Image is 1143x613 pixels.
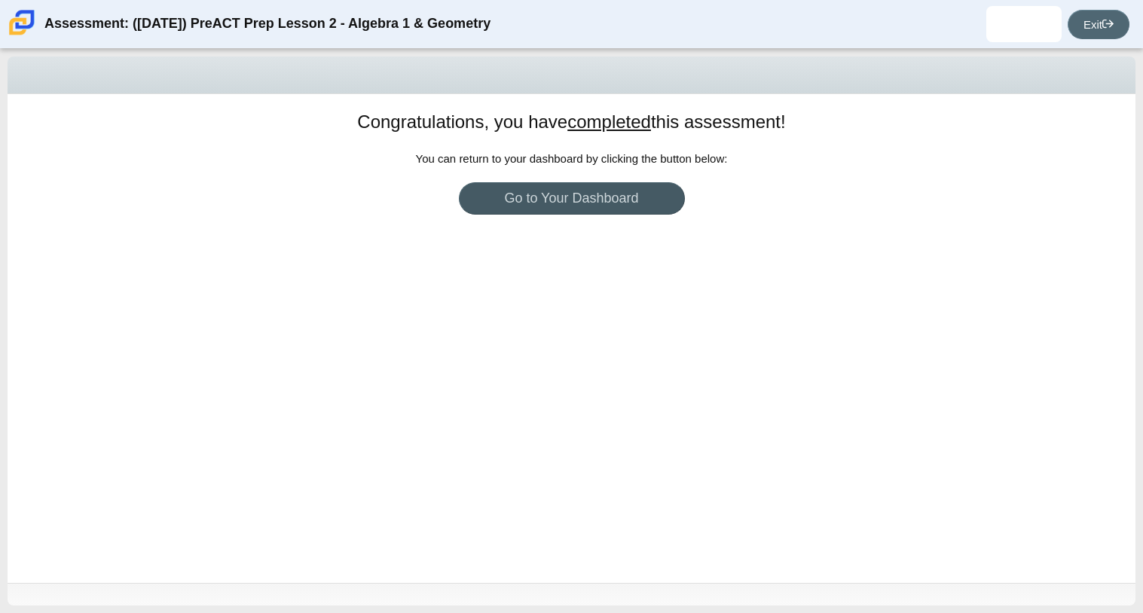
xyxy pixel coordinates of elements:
span: You can return to your dashboard by clicking the button below: [416,152,728,165]
a: Exit [1068,10,1129,39]
img: Carmen School of Science & Technology [6,7,38,38]
a: Carmen School of Science & Technology [6,28,38,41]
img: angeli.guzman.ze1f35 [1012,12,1036,36]
div: Assessment: ([DATE]) PreACT Prep Lesson 2 - Algebra 1 & Geometry [44,6,491,42]
u: completed [567,111,651,132]
h1: Congratulations, you have this assessment! [357,109,785,135]
a: Go to Your Dashboard [459,182,685,215]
